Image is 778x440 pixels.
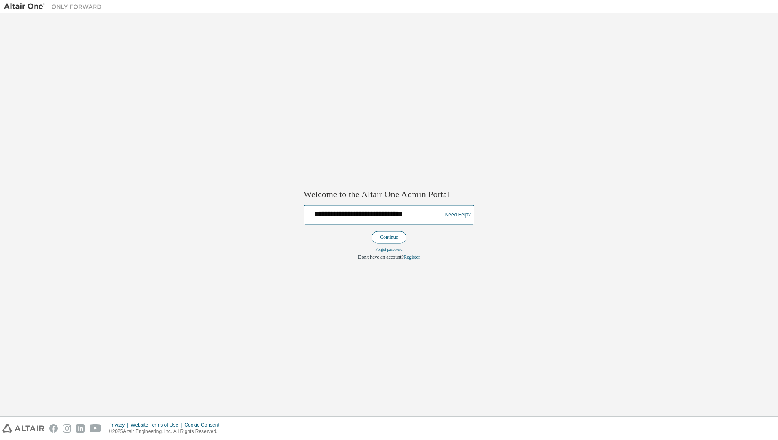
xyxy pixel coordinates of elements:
[304,189,474,200] h2: Welcome to the Altair One Admin Portal
[358,255,404,260] span: Don't have an account?
[76,424,85,433] img: linkedin.svg
[372,231,406,244] button: Continue
[376,248,403,252] a: Forgot password
[2,424,44,433] img: altair_logo.svg
[404,255,420,260] a: Register
[184,422,224,428] div: Cookie Consent
[49,424,58,433] img: facebook.svg
[131,422,184,428] div: Website Terms of Use
[90,424,101,433] img: youtube.svg
[109,428,224,435] p: © 2025 Altair Engineering, Inc. All Rights Reserved.
[109,422,131,428] div: Privacy
[4,2,106,11] img: Altair One
[63,424,71,433] img: instagram.svg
